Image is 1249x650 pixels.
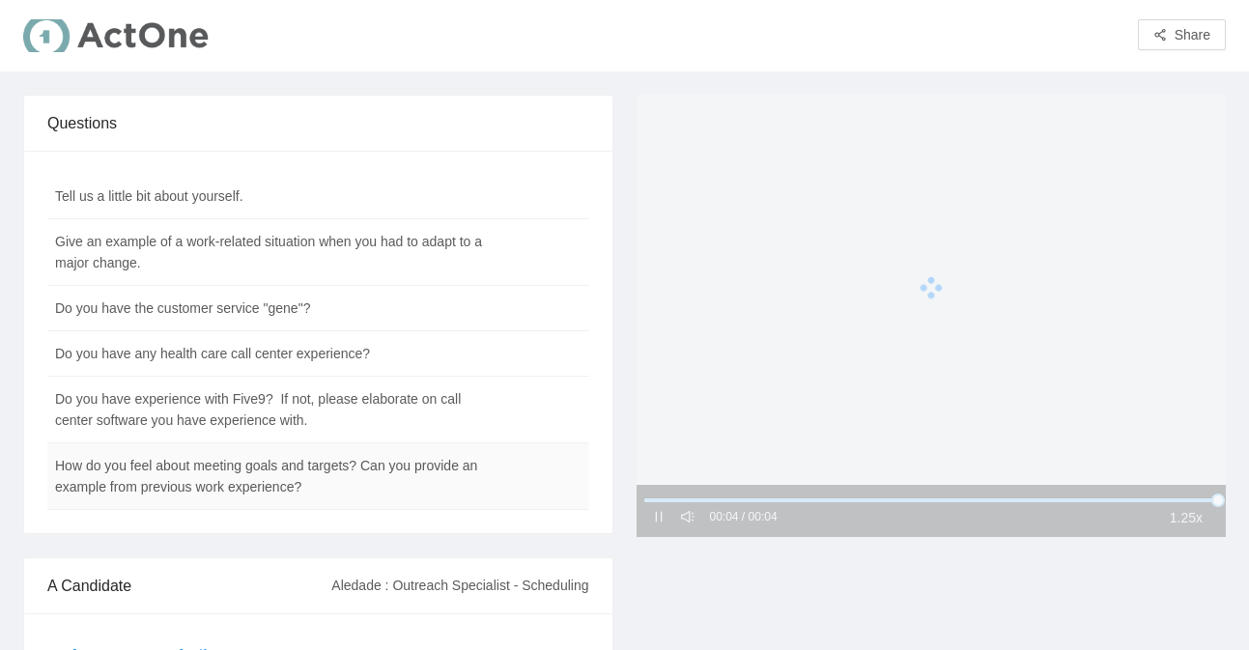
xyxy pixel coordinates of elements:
span: share-alt [1153,28,1167,43]
div: Questions [47,96,589,151]
td: Give an example of a work-related situation when you had to adapt to a major change. [47,219,493,286]
div: Aledade : Outreach Specialist - Scheduling [331,559,588,611]
td: Tell us a little bit about yourself. [47,174,493,219]
td: Do you have the customer service "gene"? [47,286,493,331]
span: Share [1175,24,1210,45]
td: Do you have any health care call center experience? [47,331,493,377]
div: A Candidate [47,558,331,613]
img: ActOne [23,14,213,60]
td: How do you feel about meeting goals and targets? Can you provide an example from previous work ex... [47,443,493,510]
button: share-altShare [1138,19,1226,50]
td: Do you have experience with Five9? If not, please elaborate on call center software you have expe... [47,377,493,443]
